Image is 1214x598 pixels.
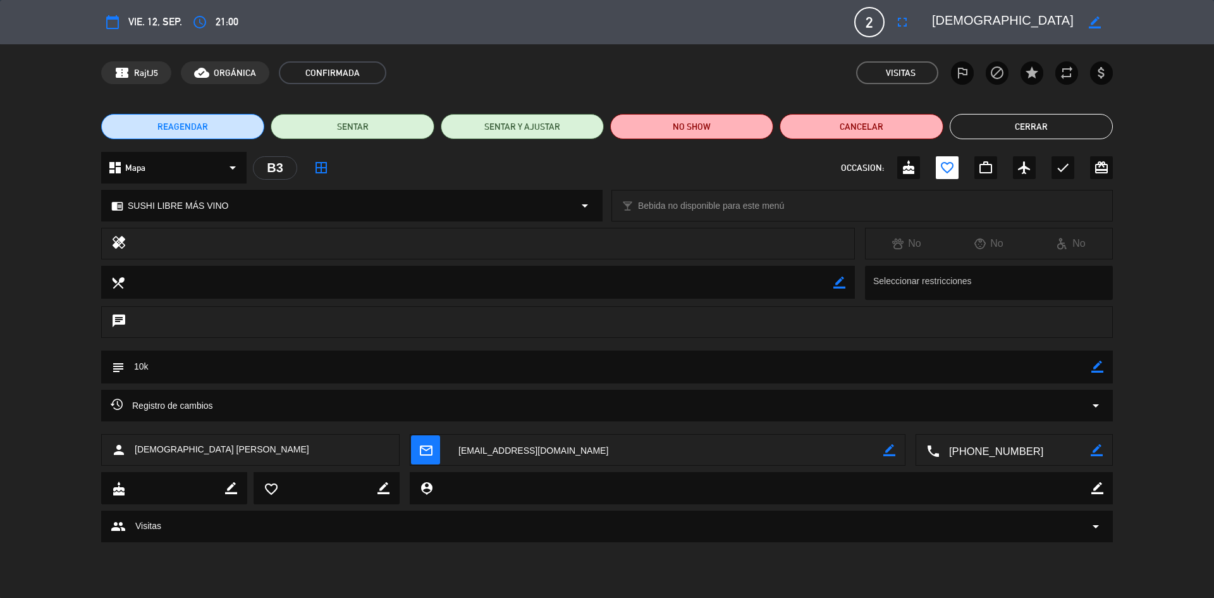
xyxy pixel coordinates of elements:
[1091,361,1103,373] i: border_color
[1088,519,1103,534] span: arrow_drop_down
[1089,16,1101,28] i: border_color
[111,398,213,413] span: Registro de cambios
[891,11,914,34] button: fullscreen
[1091,444,1103,456] i: border_color
[111,235,126,252] i: healing
[1091,482,1103,494] i: border_color
[107,160,123,175] i: dashboard
[225,160,240,175] i: arrow_drop_down
[940,160,955,175] i: favorite_border
[978,160,993,175] i: work_outline
[114,65,130,80] span: confirmation_number
[264,482,278,495] i: favorite_border
[948,235,1030,252] div: No
[377,482,389,494] i: border_color
[111,360,125,374] i: subject
[854,7,885,37] span: 2
[926,444,940,458] i: local_phone
[883,444,895,456] i: border_color
[1024,65,1039,80] i: star
[841,161,884,175] span: OCCASION:
[101,114,264,139] button: REAGENDAR
[1030,235,1112,252] div: No
[895,15,910,30] i: fullscreen
[1055,160,1070,175] i: check
[111,275,125,289] i: local_dining
[111,313,126,331] i: chat
[225,482,237,494] i: border_color
[188,11,211,34] button: access_time
[271,114,434,139] button: SENTAR
[622,200,634,212] i: local_bar
[901,160,916,175] i: cake
[833,277,845,289] i: border_color
[1017,160,1032,175] i: airplanemode_active
[135,519,161,533] span: Visitas
[111,482,125,495] i: cake
[214,66,256,80] span: ORGÁNICA
[134,66,158,80] span: RajtJ5
[955,65,970,80] i: outlined_flag
[886,66,916,80] em: Visitas
[111,442,126,458] i: person
[253,156,297,180] div: B3
[105,15,120,30] i: calendar_today
[419,481,433,495] i: person_pin
[111,519,126,534] span: group
[125,161,145,175] span: Mapa
[866,235,948,252] div: No
[780,114,943,139] button: Cancelar
[101,11,124,34] button: calendar_today
[194,65,209,80] i: cloud_done
[577,198,592,213] i: arrow_drop_down
[1088,398,1103,413] i: arrow_drop_down
[314,160,329,175] i: border_all
[990,65,1005,80] i: block
[111,200,123,212] i: chrome_reader_mode
[135,442,309,457] span: [DEMOGRAPHIC_DATA] [PERSON_NAME]
[1094,160,1109,175] i: card_giftcard
[950,114,1113,139] button: Cerrar
[128,199,228,213] span: SUSHI LIBRE MÁS VINO
[419,443,432,457] i: mail_outline
[192,15,207,30] i: access_time
[1059,65,1074,80] i: repeat
[441,114,604,139] button: SENTAR Y AJUSTAR
[610,114,773,139] button: NO SHOW
[638,199,784,213] span: Bebida no disponible para este menú
[128,13,182,30] span: vie. 12, sep.
[1094,65,1109,80] i: attach_money
[157,120,208,134] span: REAGENDAR
[216,13,238,30] span: 21:00
[279,61,386,84] span: CONFIRMADA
